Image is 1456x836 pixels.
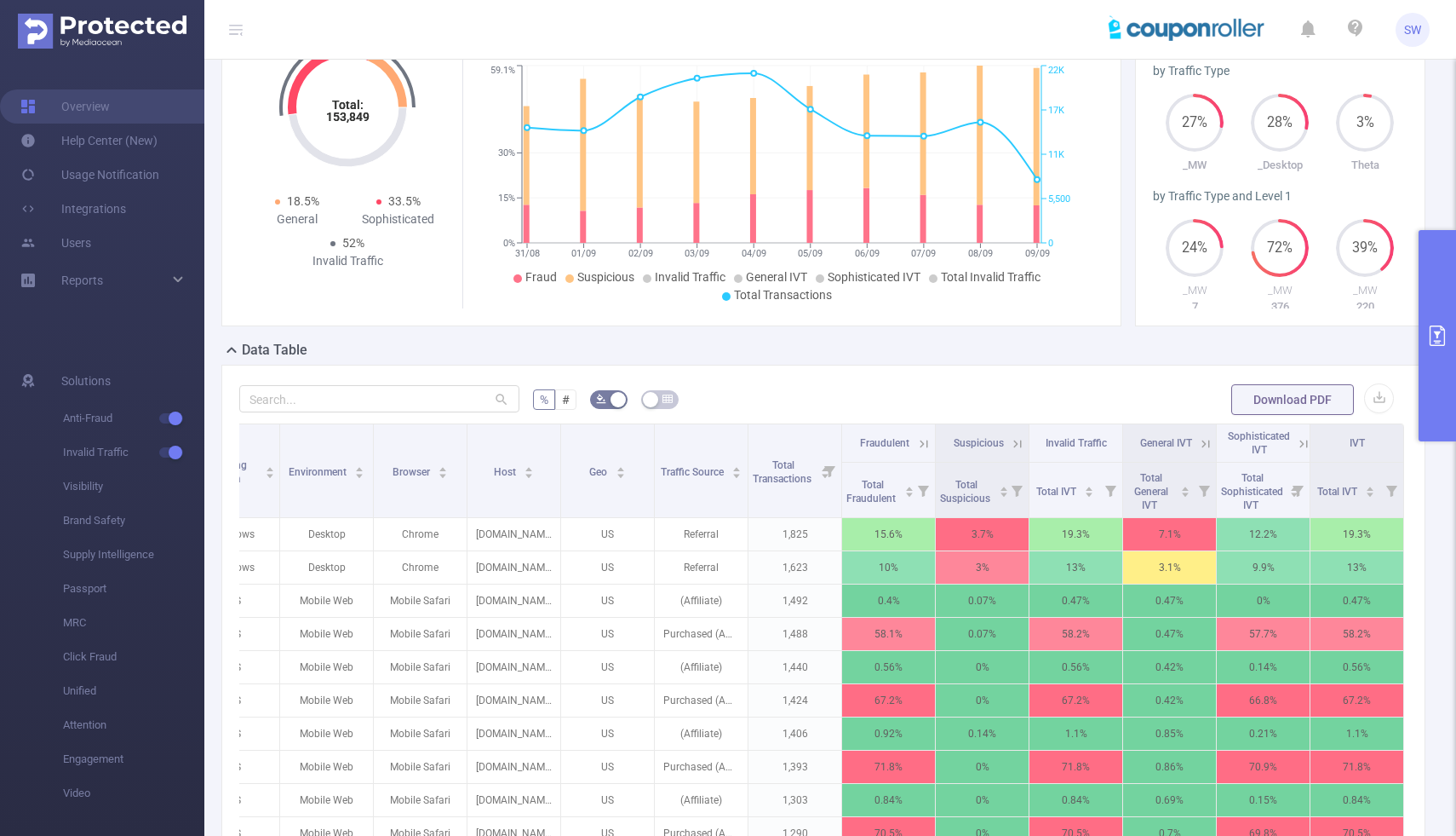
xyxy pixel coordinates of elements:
[561,751,654,783] p: US
[685,248,709,259] tspan: 03/09
[748,551,841,584] p: 1,623
[326,110,370,124] tspan: 153,849
[748,784,841,816] p: 1,303
[1085,490,1094,495] i: icon: caret-down
[439,464,448,470] i: icon: caret-up
[467,551,560,584] p: [DOMAIN_NAME]
[589,466,610,478] span: Geo
[498,193,515,204] tspan: 15%
[936,618,1029,650] p: 0.07%
[1123,784,1216,816] p: 0.69%
[280,651,373,683] p: Mobile Web
[1166,241,1224,255] span: 24%
[1123,718,1216,750] p: 0.85%
[1153,282,1238,299] p: _MW
[1123,585,1216,617] p: 0.47%
[1029,718,1122,750] p: 1.1%
[1029,551,1122,584] p: 13%
[732,471,742,476] i: icon: caret-down
[731,464,742,475] div: Sort
[20,192,126,226] a: Integrations
[1221,472,1283,511] span: Total Sophisticated IVT
[655,718,748,750] p: (Affiliate)
[374,784,467,816] p: Mobile Safari
[1366,484,1375,489] i: icon: caret-up
[936,518,1029,551] p: 3.7%
[1237,157,1322,174] p: _Desktop
[817,424,841,517] i: Filter menu
[655,551,748,584] p: Referral
[265,464,275,475] div: Sort
[562,393,570,406] span: #
[842,684,935,717] p: 67.2%
[1310,585,1403,617] p: 0.47%
[467,684,560,717] p: [DOMAIN_NAME]
[1322,298,1407,315] p: 220
[561,784,654,816] p: US
[1029,518,1122,551] p: 19.3%
[1181,490,1190,495] i: icon: caret-down
[1404,13,1421,47] span: SW
[1379,463,1403,517] i: Filter menu
[1286,463,1310,517] i: Filter menu
[1166,116,1224,130] span: 27%
[561,651,654,683] p: US
[1085,484,1094,489] i: icon: caret-up
[1024,248,1049,259] tspan: 09/09
[628,248,652,259] tspan: 02/09
[63,504,204,538] span: Brand Safety
[439,471,448,476] i: icon: caret-down
[661,466,726,478] span: Traffic Source
[494,466,519,478] span: Host
[734,288,832,302] span: Total Transactions
[280,618,373,650] p: Mobile Web
[63,572,204,606] span: Passport
[280,718,373,750] p: Mobile Web
[748,518,841,551] p: 1,825
[1005,463,1029,517] i: Filter menu
[540,393,548,406] span: %
[438,464,448,475] div: Sort
[798,248,823,259] tspan: 05/09
[525,464,534,470] i: icon: caret-up
[561,618,654,650] p: US
[1048,149,1064,160] tspan: 11K
[374,718,467,750] p: Mobile Safari
[1322,157,1407,174] p: Theta
[616,464,625,470] i: icon: caret-up
[1153,157,1238,174] p: _MW
[63,708,204,742] span: Attention
[999,484,1008,489] i: icon: caret-up
[1123,684,1216,717] p: 0.42%
[1217,751,1310,783] p: 70.9%
[239,385,519,412] input: Search...
[911,463,935,517] i: Filter menu
[467,651,560,683] p: [DOMAIN_NAME]
[1048,105,1064,116] tspan: 17K
[748,585,841,617] p: 1,492
[1336,116,1394,130] span: 3%
[280,585,373,617] p: Mobile Web
[63,401,204,435] span: Anti-Fraud
[655,784,748,816] p: (Affiliate)
[904,484,914,489] i: icon: caret-up
[347,210,449,228] div: Sophisticated
[561,718,654,750] p: US
[748,651,841,683] p: 1,440
[561,551,654,584] p: US
[748,718,841,750] p: 1,406
[1153,187,1408,205] div: by Traffic Type and Level 1
[242,340,307,360] h2: Data Table
[842,585,935,617] p: 0.4%
[746,270,807,284] span: General IVT
[280,518,373,551] p: Desktop
[655,518,748,551] p: Referral
[467,518,560,551] p: [DOMAIN_NAME]
[280,684,373,717] p: Mobile Web
[655,684,748,717] p: Purchased (Affiliate)
[61,263,103,297] a: Reports
[842,551,935,584] p: 10%
[1251,241,1309,255] span: 72%
[266,464,275,470] i: icon: caret-up
[63,435,204,470] span: Invalid Traffic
